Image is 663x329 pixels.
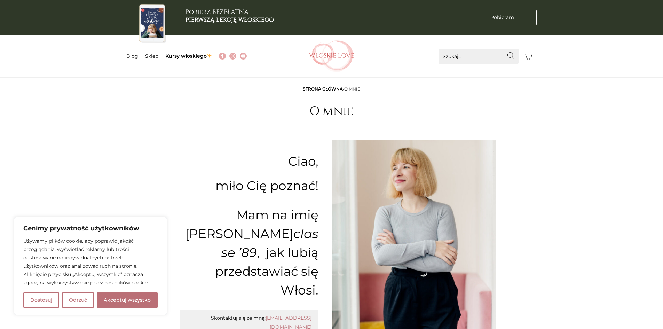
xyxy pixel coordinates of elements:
input: Szukaj... [439,49,519,64]
a: Pobieram [468,10,537,25]
a: Sklep [145,53,158,59]
h3: Pobierz BEZPŁATNĄ [186,8,274,23]
p: Mam na imię [PERSON_NAME] , jak lubią przedstawiać się Włosi. [180,205,318,299]
p: Ciao, [180,157,318,166]
a: Strona główna [303,86,343,92]
button: Dostosuj [23,292,59,308]
button: Odrzuć [62,292,94,308]
img: ✨ [207,53,212,58]
p: Cenimy prywatność użytkowników [23,224,158,233]
button: Koszyk [522,49,537,64]
p: Używamy plików cookie, aby poprawić jakość przeglądania, wyświetlać reklamy lub treści dostosowan... [23,237,158,287]
img: Włoskielove [309,40,354,72]
p: miło Cię poznać! [180,176,318,195]
a: Kursy włoskiego [165,53,212,59]
a: Blog [126,53,138,59]
b: pierwszą lekcję włoskiego [186,15,274,24]
button: Akceptuj wszystko [97,292,158,308]
h1: O mnie [309,104,354,119]
span: O mnie [344,86,360,92]
span: / [303,86,360,92]
span: Pobieram [490,14,514,21]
